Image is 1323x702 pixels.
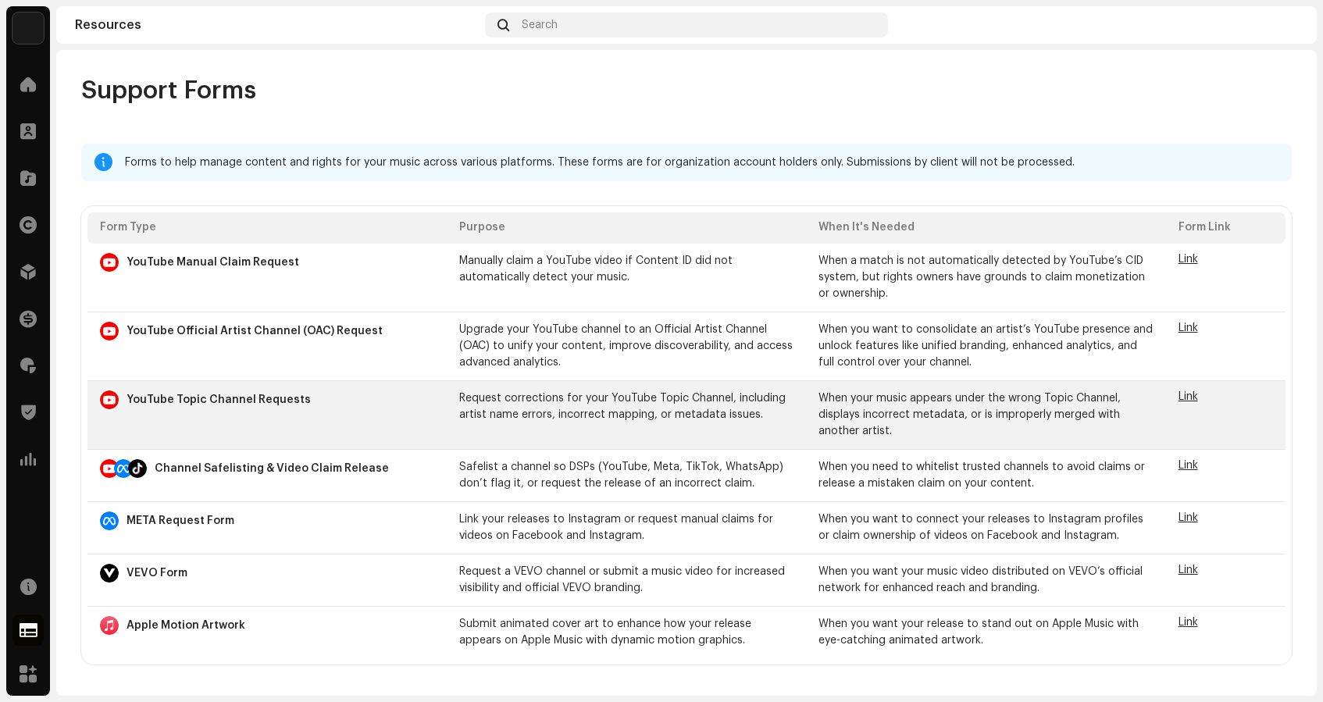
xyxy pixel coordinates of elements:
[155,461,389,477] p: Channel Safelisting & Video Claim Release
[87,212,447,244] th: Form Type
[1273,12,1298,37] img: 887059f4-5702-4919-b727-2cffe1eac67b
[818,322,1153,371] p: When you want to consolidate an artist’s YouTube presence and unlock features like unified brandi...
[1179,512,1198,523] a: Link
[818,616,1153,649] p: When you want your release to stand out on Apple Music with eye-catching animated artwork.
[81,75,256,106] span: Support Forms
[447,212,806,244] th: Purpose
[459,511,793,544] p: Link your releases to Instagram or request manual claims for videos on Facebook and Instagram.
[818,511,1153,544] p: When you want to connect your releases to Instagram profiles or claim ownership of videos on Face...
[1179,565,1198,575] a: Link
[1179,322,1198,333] a: Link
[459,253,793,286] p: Manually claim a YouTube video if Content ID did not automatically detect your music.
[459,322,793,371] p: Upgrade your YouTube channel to an Official Artist Channel (OAC) to unify your content, improve d...
[127,255,299,271] p: YouTube Manual Claim Request
[1179,391,1198,402] a: Link
[806,212,1165,244] th: When It's Needed
[459,459,793,492] p: Safelist a channel so DSPs (YouTube, Meta, TikTok, WhatsApp) don’t flag it, or request the releas...
[75,19,479,31] div: Resources
[127,392,311,408] p: YouTube Topic Channel Requests
[522,19,558,31] span: Search
[1179,460,1198,471] a: Link
[818,390,1153,440] p: When your music appears under the wrong Topic Channel, displays incorrect metadata, or is imprope...
[818,564,1153,597] p: When you want your music video distributed on VEVO’s official network for enhanced reach and bran...
[127,323,383,340] p: YouTube Official Artist Channel (OAC) Request
[818,459,1153,492] p: When you need to whitelist trusted channels to avoid claims or release a mistaken claim on your c...
[459,390,793,423] p: Request corrections for your YouTube Topic Channel, including artist name errors, incorrect mappi...
[459,564,793,597] p: Request a VEVO channel or submit a music video for increased visibility and official VEVO branding.
[1166,212,1286,244] th: Form Link
[125,153,1279,172] div: Forms to help manage content and rights for your music across various platforms. These forms are ...
[127,618,245,634] p: Apple Motion Artwork
[1179,254,1198,265] a: Link
[12,12,44,44] img: ba8ebd69-4295-4255-a456-837fa49e70b0
[1179,617,1198,628] a: Link
[127,565,187,582] p: VEVO Form
[127,513,234,529] p: META Request Form
[459,616,793,649] p: Submit animated cover art to enhance how your release appears on Apple Music with dynamic motion ...
[818,253,1153,302] p: When a match is not automatically detected by YouTube’s CID system, but rights owners have ground...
